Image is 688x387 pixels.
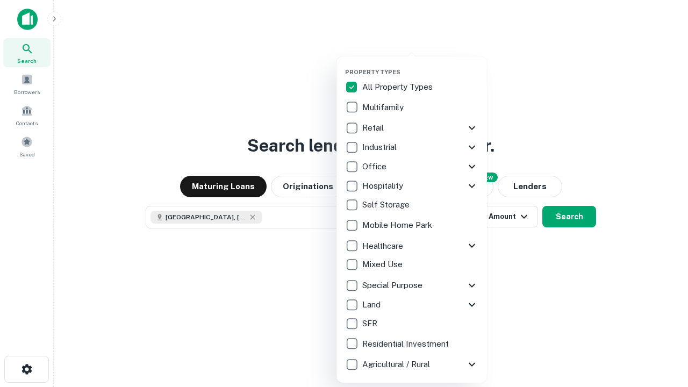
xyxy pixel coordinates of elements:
p: Self Storage [362,198,412,211]
div: Retail [345,118,478,138]
p: Office [362,160,389,173]
p: Mixed Use [362,258,405,271]
p: Multifamily [362,101,406,114]
p: Healthcare [362,240,405,253]
div: Agricultural / Rural [345,355,478,374]
p: Land [362,298,383,311]
p: Special Purpose [362,279,425,292]
p: Industrial [362,141,399,154]
div: Office [345,157,478,176]
p: SFR [362,317,379,330]
p: Retail [362,121,386,134]
div: Industrial [345,138,478,157]
div: Special Purpose [345,276,478,295]
p: Residential Investment [362,338,451,350]
div: Land [345,295,478,314]
p: Mobile Home Park [362,219,434,232]
p: All Property Types [362,81,435,94]
p: Agricultural / Rural [362,358,432,371]
iframe: Chat Widget [634,301,688,353]
span: Property Types [345,69,400,75]
div: Hospitality [345,176,478,196]
div: Healthcare [345,236,478,255]
p: Hospitality [362,180,405,192]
